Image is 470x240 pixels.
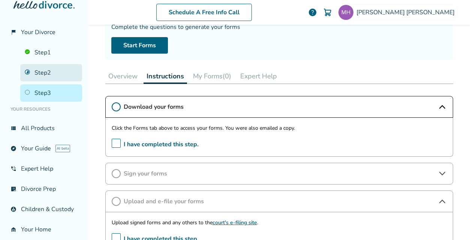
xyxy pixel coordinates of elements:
[6,201,82,218] a: account_childChildren & Custody
[20,64,82,81] a: Step2
[156,4,252,21] a: Schedule A Free Info Call
[111,23,447,31] div: Complete the questions to generate your forms
[144,69,187,84] button: Instructions
[10,166,16,172] span: phone_in_talk
[10,226,16,232] span: garage_home
[190,69,234,84] button: My Forms(0)
[356,8,458,16] span: [PERSON_NAME] [PERSON_NAME]
[338,5,353,20] img: mherrick32@gmail.com
[124,103,435,111] span: Download your forms
[10,145,16,151] span: explore
[10,206,16,212] span: account_child
[6,160,82,177] a: phone_in_talkExpert Help
[124,169,435,178] span: Sign your forms
[6,221,82,238] a: garage_homeYour Home
[112,218,447,227] p: Upload signed forms and any others to the .
[6,102,82,117] li: Your Resources
[6,140,82,157] a: exploreYour GuideAI beta
[6,24,82,41] a: flag_2Your Divorce
[433,204,470,240] iframe: Chat Widget
[112,139,199,150] span: I have completed this step.
[237,69,280,84] button: Expert Help
[213,219,257,226] a: court's e-filing site
[55,145,70,152] span: AI beta
[308,8,317,17] a: help
[10,125,16,131] span: view_list
[124,197,435,205] span: Upload and e-file your forms
[105,69,141,84] button: Overview
[6,180,82,198] a: list_alt_checkDivorce Prep
[6,120,82,137] a: view_listAll Products
[112,124,447,133] p: Click the Forms tab above to access your forms. You were also emailed a copy.
[111,37,168,54] a: Start Forms
[20,44,82,61] a: Step1
[323,8,332,17] img: Cart
[21,28,55,36] span: Your Divorce
[10,29,16,35] span: flag_2
[10,186,16,192] span: list_alt_check
[20,84,82,102] a: Step3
